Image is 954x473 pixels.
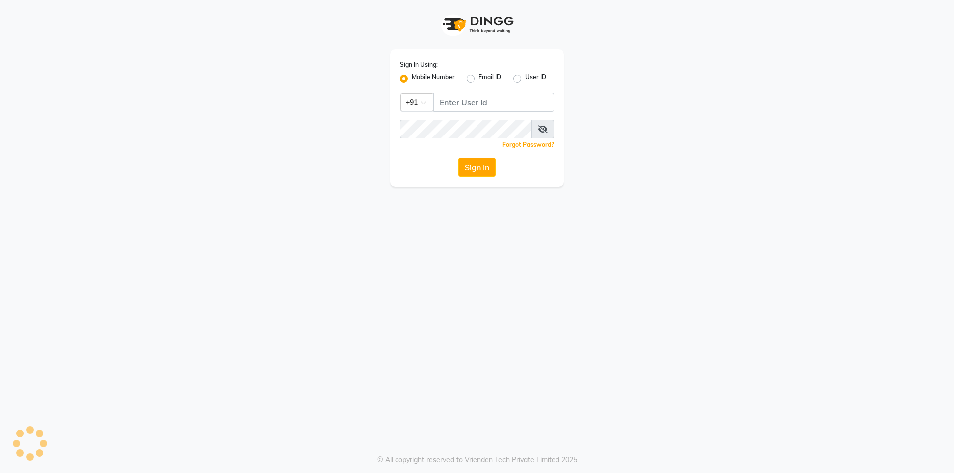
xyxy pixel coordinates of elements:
[400,120,532,138] input: Username
[412,73,455,85] label: Mobile Number
[400,60,438,69] label: Sign In Using:
[525,73,546,85] label: User ID
[458,158,496,177] button: Sign In
[478,73,501,85] label: Email ID
[437,10,517,39] img: logo1.svg
[502,141,554,148] a: Forgot Password?
[433,93,554,112] input: Username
